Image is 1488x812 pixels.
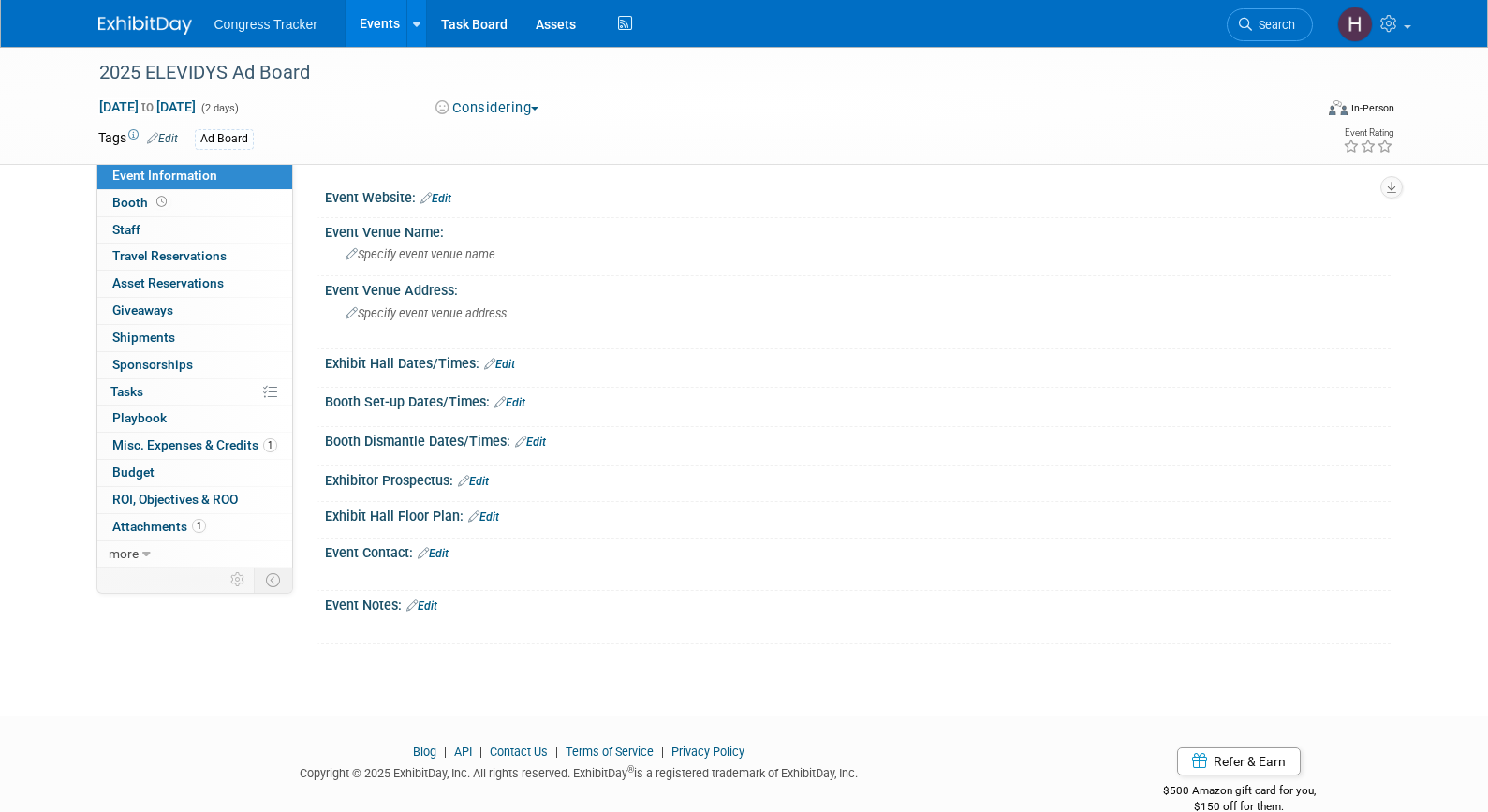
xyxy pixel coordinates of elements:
div: 2025 ELEVIDYS Ad Board [93,56,1285,90]
img: Heather Jones [1337,7,1373,42]
div: Booth Dismantle Dates/Times: [325,427,1391,451]
a: Edit [515,436,546,449]
div: Exhibit Hall Dates/Times: [325,349,1391,374]
span: Asset Reservations [112,275,224,290]
span: 1 [192,519,206,533]
span: Shipments [112,330,175,345]
a: Shipments [97,325,292,351]
span: [DATE] [DATE] [98,98,197,115]
span: Playbook [112,410,167,425]
span: Staff [112,222,140,237]
a: Search [1227,8,1313,41]
div: Event Venue Name: [325,218,1391,242]
a: Edit [468,510,499,524]
a: Playbook [97,406,292,432]
td: Toggle Event Tabs [254,568,292,592]
span: | [551,745,563,759]
a: Edit [494,396,525,409]
a: Tasks [97,379,292,406]
a: Budget [97,460,292,486]
a: Blog [413,745,436,759]
img: ExhibitDay [98,16,192,35]
span: Tasks [110,384,143,399]
span: | [475,745,487,759]
a: Privacy Policy [671,745,744,759]
span: Event Information [112,168,217,183]
a: Travel Reservations [97,244,292,270]
div: Exhibit Hall Floor Plan: [325,502,1391,526]
span: 1 [263,438,277,452]
a: Edit [484,358,515,371]
a: Sponsorships [97,352,292,378]
a: more [97,541,292,568]
a: Contact Us [490,745,548,759]
span: to [139,99,156,114]
span: (2 days) [199,102,239,114]
a: Staff [97,217,292,244]
span: Booth not reserved yet [153,195,170,209]
span: Attachments [112,519,206,534]
div: Event Format [1202,97,1395,125]
a: Edit [147,132,178,145]
div: In-Person [1350,101,1394,115]
div: Event Website: [325,184,1391,208]
td: Personalize Event Tab Strip [222,568,255,592]
td: Tags [98,128,178,150]
a: ROI, Objectives & ROO [97,487,292,513]
span: | [656,745,669,759]
div: Event Notes: [325,591,1391,615]
div: Booth Set-up Dates/Times: [325,388,1391,412]
span: more [109,546,139,561]
a: Event Information [97,163,292,189]
span: Travel Reservations [112,248,227,263]
span: | [439,745,451,759]
div: Ad Board [195,129,254,149]
a: Refer & Earn [1177,747,1301,775]
div: Event Contact: [325,539,1391,563]
a: Misc. Expenses & Credits1 [97,433,292,459]
div: Event Venue Address: [325,276,1391,300]
span: Sponsorships [112,357,193,372]
span: Misc. Expenses & Credits [112,437,277,452]
a: Edit [458,475,489,488]
sup: ® [627,764,634,775]
img: Format-Inperson.png [1329,100,1348,115]
a: Attachments1 [97,514,292,540]
span: Congress Tracker [214,17,317,32]
a: Terms of Service [566,745,654,759]
a: API [454,745,472,759]
a: Booth [97,190,292,216]
a: Asset Reservations [97,271,292,297]
div: Exhibitor Prospectus: [325,466,1391,491]
span: Booth [112,195,170,210]
span: Giveaways [112,303,173,317]
span: Specify event venue name [346,247,495,261]
a: Edit [418,547,449,560]
a: Giveaways [97,298,292,324]
a: Edit [406,599,437,613]
span: Specify event venue address [346,306,507,320]
a: Edit [420,192,451,205]
span: Search [1252,18,1295,32]
div: Copyright © 2025 ExhibitDay, Inc. All rights reserved. ExhibitDay is a registered trademark of Ex... [98,760,1061,782]
span: ROI, Objectives & ROO [112,492,238,507]
button: Considering [429,98,546,118]
span: Budget [112,465,155,480]
div: Event Rating [1343,128,1393,138]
